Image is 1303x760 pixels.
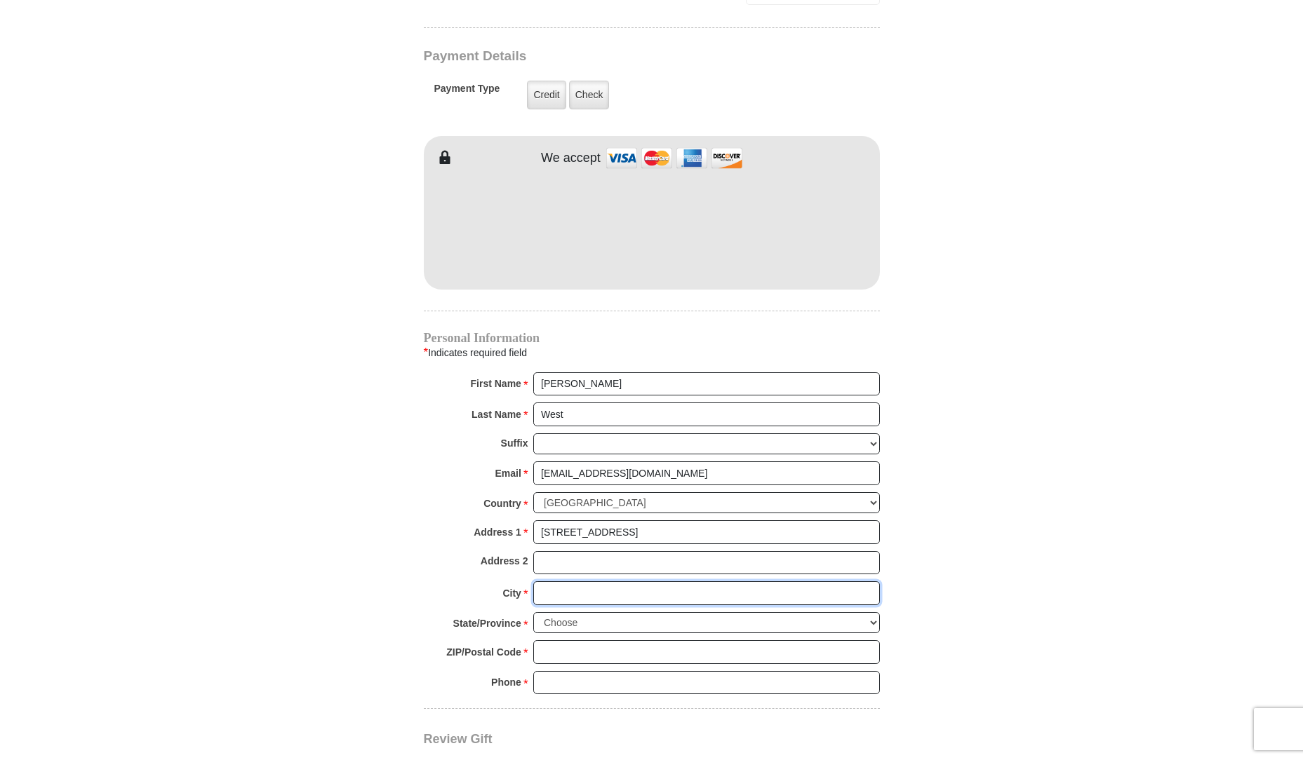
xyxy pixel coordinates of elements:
strong: Last Name [472,405,521,424]
strong: Email [495,463,521,483]
strong: Address 1 [474,522,521,542]
strong: ZIP/Postal Code [446,642,521,662]
strong: Address 2 [481,551,528,571]
strong: Country [483,494,521,513]
h5: Payment Type [434,83,500,102]
img: credit cards accepted [604,143,744,173]
h3: Payment Details [424,48,782,65]
h4: We accept [541,151,601,166]
strong: Phone [491,672,521,692]
strong: City [502,583,521,603]
strong: First Name [471,374,521,393]
h4: Personal Information [424,332,880,344]
span: Review Gift [424,732,493,746]
strong: State/Province [453,613,521,633]
strong: Suffix [501,433,528,453]
label: Credit [527,81,566,109]
div: Indicates required field [424,344,880,362]
label: Check [569,81,610,109]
